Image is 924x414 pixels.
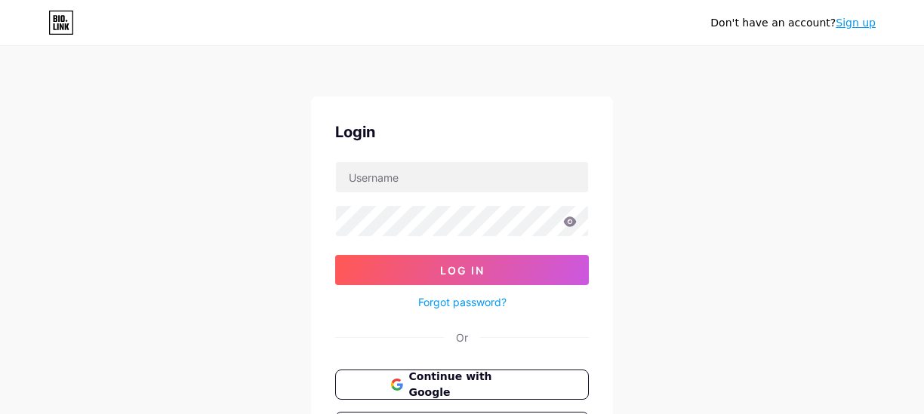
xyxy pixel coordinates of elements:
a: Sign up [836,17,876,29]
input: Username [336,162,588,192]
div: Login [335,121,589,143]
div: Don't have an account? [710,15,876,31]
button: Continue with Google [335,370,589,400]
div: Or [456,330,468,345]
span: Log In [440,264,485,277]
button: Log In [335,255,589,285]
span: Continue with Google [409,369,534,400]
a: Forgot password? [418,294,507,310]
